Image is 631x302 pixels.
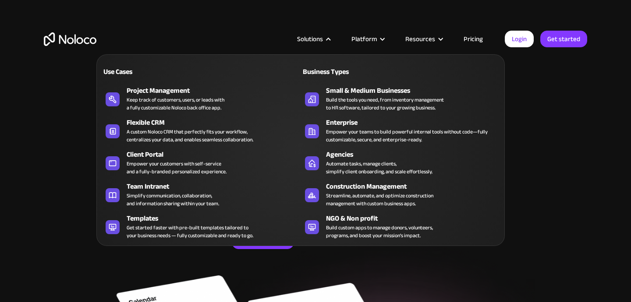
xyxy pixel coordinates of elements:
div: Project Management [127,85,305,96]
div: Solutions [297,33,323,45]
h2: Business Apps for Teams [44,90,587,160]
div: Build custom apps to manage donors, volunteers, programs, and boost your mission’s impact. [326,224,433,239]
div: Flexible CRM [127,117,305,128]
div: Solutions [286,33,340,45]
nav: Solutions [96,42,505,246]
a: Project ManagementKeep track of customers, users, or leads witha fully customizable Noloco back o... [101,84,301,113]
a: home [44,32,96,46]
div: Construction Management [326,181,504,192]
a: AgenciesAutomate tasks, manage clients,simplify client onboarding, and scale effortlessly. [301,147,500,177]
a: EnterpriseEmpower your teams to build powerful internal tools without code—fully customizable, se... [301,116,500,145]
div: Team Intranet [127,181,305,192]
div: Build the tools you need, from inventory management to HR software, tailored to your growing busi... [326,96,444,112]
div: Client Portal [127,149,305,160]
div: Empower your customers with self-service and a fully-branded personalized experience. [127,160,227,176]
div: Platform [351,33,377,45]
div: Platform [340,33,394,45]
a: Login [505,31,534,47]
div: Resources [394,33,453,45]
div: Small & Medium Businesses [326,85,504,96]
div: Use Cases [101,67,197,77]
a: Team IntranetSimplify communication, collaboration,and information sharing within your team. [101,179,301,209]
a: Flexible CRMA custom Noloco CRM that perfectly fits your workflow,centralizes your data, and enab... [101,116,301,145]
a: Client PortalEmpower your customers with self-serviceand a fully-branded personalized experience. [101,147,301,177]
a: Small & Medium BusinessesBuild the tools you need, from inventory managementto HR software, tailo... [301,84,500,113]
div: Templates [127,213,305,224]
div: Get started faster with pre-built templates tailored to your business needs — fully customizable ... [127,224,253,239]
div: Resources [405,33,435,45]
a: Get started [540,31,587,47]
a: NGO & Non profitBuild custom apps to manage donors, volunteers,programs, and boost your mission’s... [301,211,500,241]
a: Use Cases [101,61,301,81]
div: Streamline, automate, and optimize construction management with custom business apps. [326,192,433,207]
div: A custom Noloco CRM that perfectly fits your workflow, centralizes your data, and enables seamles... [127,128,253,144]
div: NGO & Non profit [326,213,504,224]
div: Agencies [326,149,504,160]
div: Simplify communication, collaboration, and information sharing within your team. [127,192,219,207]
a: Construction ManagementStreamline, automate, and optimize constructionmanagement with custom busi... [301,179,500,209]
div: Empower your teams to build powerful internal tools without code—fully customizable, secure, and ... [326,128,496,144]
a: Pricing [453,33,494,45]
div: Keep track of customers, users, or leads with a fully customizable Noloco back office app. [127,96,224,112]
div: Enterprise [326,117,504,128]
a: TemplatesGet started faster with pre-built templates tailored toyour business needs — fully custo... [101,211,301,241]
a: Business Types [301,61,500,81]
div: Automate tasks, manage clients, simplify client onboarding, and scale effortlessly. [326,160,432,176]
div: Business Types [301,67,397,77]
